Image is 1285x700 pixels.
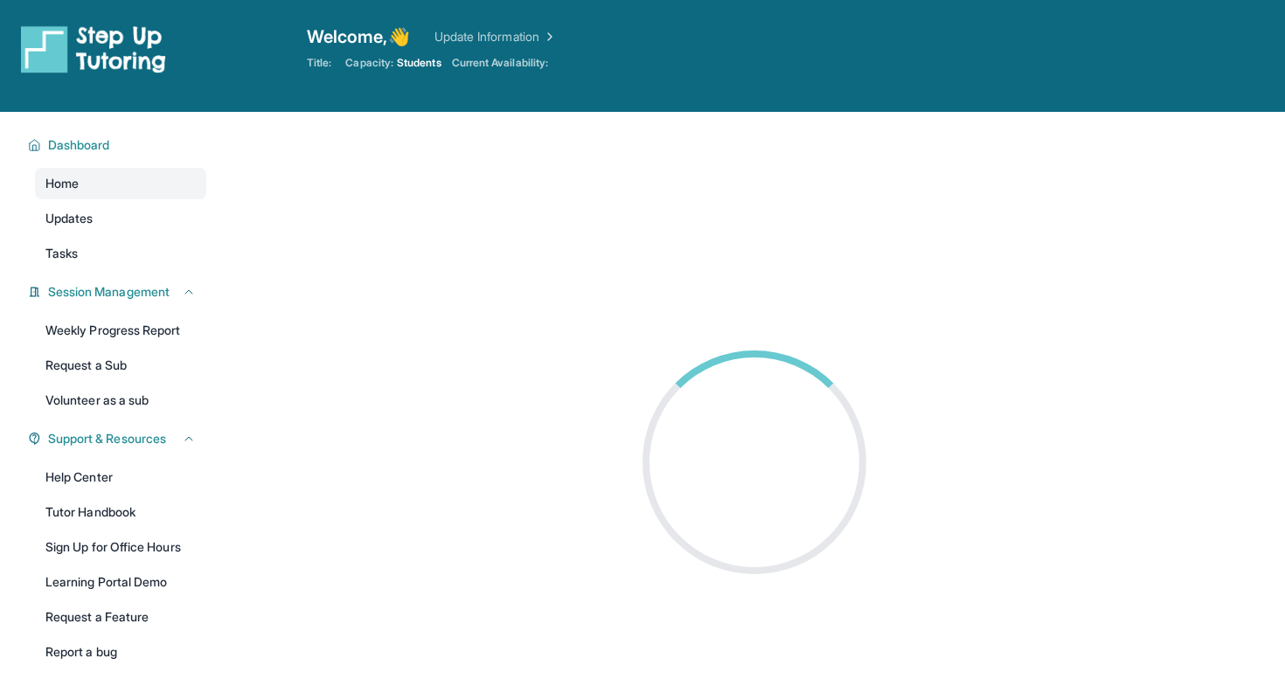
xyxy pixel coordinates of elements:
a: Request a Feature [35,601,206,633]
span: Updates [45,210,94,227]
span: Support & Resources [48,430,166,447]
a: Report a bug [35,636,206,668]
span: Tasks [45,245,78,262]
span: Dashboard [48,136,110,154]
button: Dashboard [41,136,196,154]
a: Volunteer as a sub [35,385,206,416]
img: Chevron Right [539,28,557,45]
a: Sign Up for Office Hours [35,531,206,563]
img: logo [21,24,166,73]
button: Session Management [41,283,196,301]
span: Students [397,56,441,70]
span: Home [45,175,79,192]
a: Request a Sub [35,350,206,381]
a: Weekly Progress Report [35,315,206,346]
a: Home [35,168,206,199]
span: Session Management [48,283,170,301]
a: Updates [35,203,206,234]
span: Current Availability: [452,56,548,70]
a: Tutor Handbook [35,496,206,528]
a: Help Center [35,461,206,493]
a: Update Information [434,28,557,45]
button: Support & Resources [41,430,196,447]
span: Title: [307,56,331,70]
a: Tasks [35,238,206,269]
a: Learning Portal Demo [35,566,206,598]
span: Capacity: [345,56,393,70]
span: Welcome, 👋 [307,24,410,49]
